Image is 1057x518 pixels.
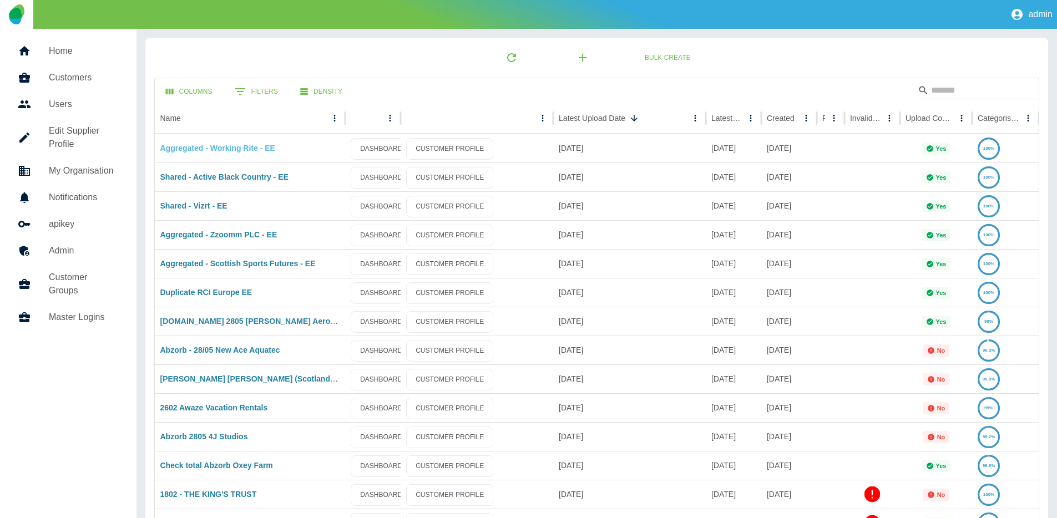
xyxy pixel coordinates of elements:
a: CUSTOMER PROFILE [406,484,493,506]
div: 13 Aug 2025 [553,220,706,249]
a: CUSTOMER PROFILE [406,340,493,362]
div: 28 May 2025 [761,307,817,336]
a: Aggregated - Scottish Sports Futures - EE [160,259,316,268]
a: CUSTOMER PROFILE [406,311,493,333]
a: CUSTOMER PROFILE [406,426,493,448]
div: 14 May 2025 [761,364,817,393]
a: 98.8% [978,461,1000,470]
div: 04 Aug 2025 [553,422,706,451]
a: Customer Groups [9,264,128,304]
a: [PERSON_NAME] [PERSON_NAME] (Scotland) Ltd (Abzorb) take 2 [160,374,406,383]
p: Yes [936,203,947,210]
a: apikey [9,211,128,237]
div: 31 Jul 2025 [706,422,761,451]
div: 17 Jul 2025 [706,162,761,191]
a: CUSTOMER PROFILE [406,282,493,304]
a: [DOMAIN_NAME] 2805 [PERSON_NAME] Aero Seating [160,317,361,326]
div: 13 Aug 2025 [553,191,706,220]
div: 26 Feb 2025 [761,393,817,422]
div: Not all required reports for this customer were uploaded for the latest usage month. [923,431,950,443]
p: No [937,376,945,383]
div: 13 Aug 2025 [553,249,706,278]
a: 99% [978,403,1000,412]
div: 07 Aug 2025 [553,278,706,307]
text: 100% [983,232,994,237]
a: CUSTOMER PROFILE [406,253,493,275]
div: 28 May 2025 [761,336,817,364]
a: Edit Supplier Profile [9,118,128,158]
div: Search [918,82,1036,101]
div: 04 Aug 2025 [553,393,706,422]
h5: Home [49,44,119,58]
a: Shared - Vizrt - EE [160,201,227,210]
a: 100% [978,259,1000,268]
a: DASHBOARD [351,253,412,275]
a: DASHBOARD [351,282,412,304]
p: Yes [936,232,947,238]
a: Check total Abzorb Oxey Farm [160,461,273,470]
div: 13 Aug 2025 [553,162,706,191]
a: Aggregated - Working Rite - EE [160,144,275,153]
div: 13 Aug 2025 [761,191,817,220]
div: 01 Jul 2025 [706,249,761,278]
button: Upload Complete column menu [954,110,969,126]
text: 100% [983,261,994,266]
button: Invalid Creds column menu [882,110,897,126]
a: 100% [978,288,1000,297]
p: No [937,405,945,412]
h5: Master Logins [49,311,119,324]
button: Categorised column menu [1020,110,1036,126]
button: column menu [535,110,550,126]
div: Name [160,114,181,123]
button: Sort [626,110,642,126]
a: 99.8% [978,374,1000,383]
a: DASHBOARD [351,225,412,246]
a: DASHBOARD [351,398,412,419]
text: 100% [983,492,994,497]
div: 04 Aug 2025 [553,336,706,364]
a: My Organisation [9,158,128,184]
text: 99.8% [983,377,995,382]
a: Aggregated - Zzoomm PLC - EE [160,230,277,239]
div: 13 Aug 2025 [761,220,817,249]
div: 13 Aug 2025 [553,134,706,162]
p: Yes [936,261,947,267]
a: DASHBOARD [351,196,412,217]
div: 05 Aug 2025 [553,307,706,336]
button: Density [291,82,351,102]
text: 99% [984,319,993,324]
a: Shared - Active Black Country - EE [160,172,289,181]
h5: Users [49,98,119,111]
a: Abzorb 2805 4J Studios [160,432,248,441]
a: CUSTOMER PROFILE [406,196,493,217]
div: 31 Jul 2025 [706,393,761,422]
h5: apikey [49,217,119,231]
p: No [937,491,945,498]
a: Admin [9,237,128,264]
div: 30 Jul 2025 [553,451,706,480]
p: No [937,347,945,354]
a: 100% [978,230,1000,239]
a: 1802 - THE KING'S TRUST [160,490,257,499]
a: CUSTOMER PROFILE [406,455,493,477]
a: DASHBOARD [351,340,412,362]
a: 99% [978,317,1000,326]
button: Bulk Create [636,48,699,68]
a: 100% [978,201,1000,210]
h5: My Organisation [49,164,119,177]
div: 13 Aug 2025 [761,134,817,162]
div: Ref [822,114,825,123]
p: Yes [936,318,947,325]
a: Master Logins [9,304,128,331]
div: 31 Jul 2025 [706,336,761,364]
div: 30 Jul 2025 [706,451,761,480]
a: Customers [9,64,128,91]
div: Latest Usage [711,114,742,123]
text: 100% [983,204,994,209]
p: Yes [936,174,947,181]
a: 99.2% [978,432,1000,441]
a: Abzorb - 28/05 New Ace Aquatec [160,346,280,354]
a: Users [9,91,128,118]
a: DASHBOARD [351,484,412,506]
